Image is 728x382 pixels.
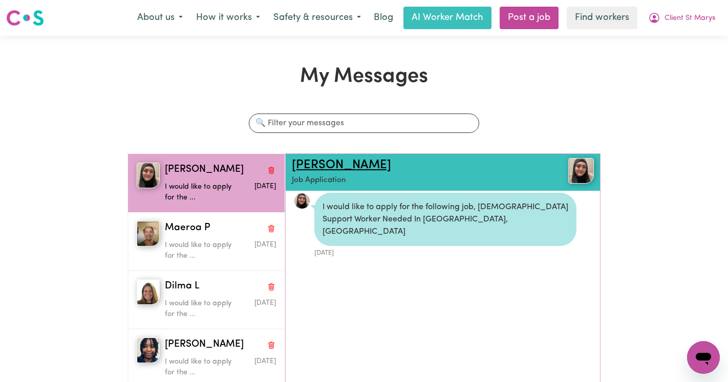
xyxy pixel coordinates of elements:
[687,341,720,374] iframe: Button to launch messaging window
[294,193,310,209] a: View Lyn A's profile
[131,7,189,29] button: About us
[314,246,576,258] div: [DATE]
[294,193,310,209] img: 90C33F8B47505480CCCBFB630F6CDEBF_avatar_blob
[137,221,160,246] img: Maeroa P
[544,158,594,184] a: Lyn A
[292,175,544,187] p: Job Application
[165,356,239,378] p: I would like to apply for the ...
[165,221,210,236] span: Maeroa P
[165,298,239,320] p: I would like to apply for the ...
[500,7,559,29] a: Post a job
[127,64,601,89] h1: My Messages
[249,114,479,133] input: 🔍 Filter your messages
[6,6,44,30] a: Careseekers logo
[254,358,276,365] span: Message sent on March 5, 2025
[267,280,276,293] button: Delete conversation
[254,241,276,248] span: Message sent on August 3, 2025
[254,183,276,190] span: Message sent on August 4, 2025
[189,7,267,29] button: How it works
[165,279,200,294] span: Dilma L
[292,159,391,171] a: [PERSON_NAME]
[665,13,715,24] span: Client St Marys
[567,7,637,29] a: Find workers
[267,221,276,235] button: Delete conversation
[128,154,285,212] button: Lyn A[PERSON_NAME]Delete conversationI would like to apply for the ...Message sent on August 4, 2025
[267,7,368,29] button: Safety & resources
[137,279,160,305] img: Dilma L
[165,163,244,177] span: [PERSON_NAME]
[165,240,239,262] p: I would like to apply for the ...
[165,338,244,352] span: [PERSON_NAME]
[128,212,285,271] button: Maeroa PMaeroa PDelete conversationI would like to apply for the ...Message sent on August 3, 2025
[137,338,160,363] img: Caroline Mbete M
[267,163,276,176] button: Delete conversation
[6,9,44,27] img: Careseekers logo
[368,7,399,29] a: Blog
[267,338,276,351] button: Delete conversation
[403,7,491,29] a: AI Worker Match
[314,193,576,246] div: I would like to apply for the following job, [DEMOGRAPHIC_DATA] Support Worker Needed In [GEOGRAP...
[641,7,722,29] button: My Account
[165,182,239,204] p: I would like to apply for the ...
[137,163,160,188] img: Lyn A
[254,300,276,306] span: Message sent on March 1, 2025
[568,158,594,184] img: View Lyn A's profile
[128,271,285,329] button: Dilma LDilma LDelete conversationI would like to apply for the ...Message sent on March 1, 2025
